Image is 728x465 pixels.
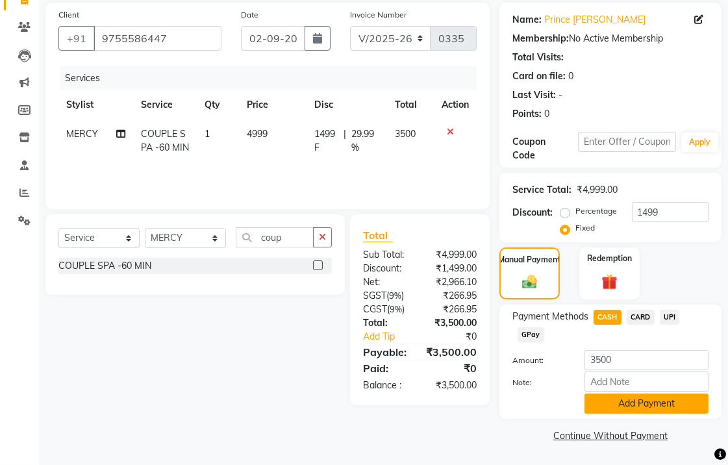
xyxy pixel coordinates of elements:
[503,355,575,366] label: Amount:
[420,303,487,316] div: ₹266.95
[681,132,718,152] button: Apply
[395,128,416,140] span: 3500
[197,90,239,119] th: Qty
[559,88,562,102] div: -
[141,128,189,153] span: COUPLE SPA -60 MIN
[239,90,307,119] th: Price
[307,90,387,119] th: Disc
[512,69,566,83] div: Card on file:
[353,344,416,360] div: Payable:
[512,107,542,121] div: Points:
[518,273,542,290] img: _cash.svg
[389,290,401,301] span: 9%
[587,253,632,264] label: Redemption
[512,13,542,27] div: Name:
[503,377,575,388] label: Note:
[499,254,561,266] label: Manual Payment
[58,90,133,119] th: Stylist
[353,379,420,392] div: Balance :
[66,128,98,140] span: MERCY
[660,310,680,325] span: UPI
[577,183,618,197] div: ₹4,999.00
[575,205,617,217] label: Percentage
[133,90,197,119] th: Service
[314,127,338,155] span: 1499 F
[363,290,386,301] span: SGST
[431,330,486,344] div: ₹0
[578,132,676,152] input: Enter Offer / Coupon Code
[387,90,434,119] th: Total
[353,303,420,316] div: ( )
[353,248,420,262] div: Sub Total:
[58,26,95,51] button: +91
[584,350,709,370] input: Amount
[420,316,487,330] div: ₹3,500.00
[420,289,487,303] div: ₹266.95
[353,330,431,344] a: Add Tip
[353,275,420,289] div: Net:
[350,9,407,21] label: Invoice Number
[344,127,346,155] span: |
[584,371,709,392] input: Add Note
[420,379,487,392] div: ₹3,500.00
[363,229,393,242] span: Total
[205,128,210,140] span: 1
[584,394,709,414] button: Add Payment
[353,360,420,376] div: Paid:
[512,32,569,45] div: Membership:
[247,128,268,140] span: 4999
[434,90,477,119] th: Action
[420,248,487,262] div: ₹4,999.00
[512,183,571,197] div: Service Total:
[420,275,487,289] div: ₹2,966.10
[353,262,420,275] div: Discount:
[351,127,379,155] span: 29.99 %
[512,51,564,64] div: Total Visits:
[518,327,544,342] span: GPay
[58,9,79,21] label: Client
[416,344,486,360] div: ₹3,500.00
[544,13,646,27] a: Prince [PERSON_NAME]
[363,303,387,315] span: CGST
[594,310,621,325] span: CASH
[544,107,549,121] div: 0
[353,289,420,303] div: ( )
[597,272,623,292] img: _gift.svg
[502,429,719,443] a: Continue Without Payment
[575,222,595,234] label: Fixed
[568,69,573,83] div: 0
[390,304,402,314] span: 9%
[420,262,487,275] div: ₹1,499.00
[512,206,553,220] div: Discount:
[60,66,486,90] div: Services
[627,310,655,325] span: CARD
[241,9,258,21] label: Date
[236,227,314,247] input: Search or Scan
[512,32,709,45] div: No Active Membership
[353,316,420,330] div: Total:
[512,135,578,162] div: Coupon Code
[512,88,556,102] div: Last Visit:
[94,26,221,51] input: Search by Name/Mobile/Email/Code
[420,360,487,376] div: ₹0
[512,310,588,323] span: Payment Methods
[58,259,151,273] div: COUPLE SPA -60 MIN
